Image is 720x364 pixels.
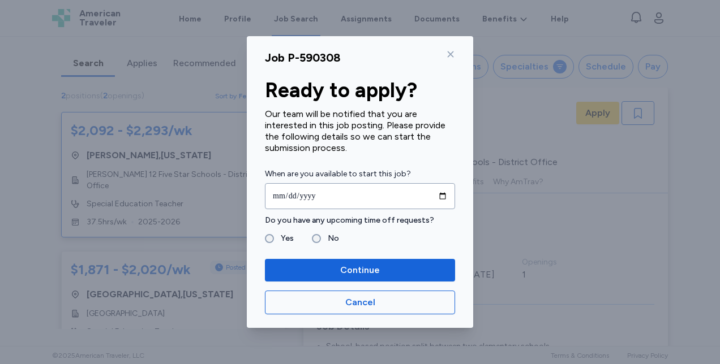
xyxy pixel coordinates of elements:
div: Ready to apply? [265,79,455,102]
span: Continue [340,263,380,277]
div: Job P-590308 [265,50,341,66]
button: Cancel [265,291,455,314]
label: When are you available to start this job? [265,167,455,181]
label: No [321,232,339,245]
div: Our team will be notified that you are interested in this job posting. Please provide the followi... [265,109,455,154]
label: Yes [274,232,294,245]
label: Do you have any upcoming time off requests? [265,214,455,227]
button: Continue [265,259,455,281]
span: Cancel [345,296,375,309]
